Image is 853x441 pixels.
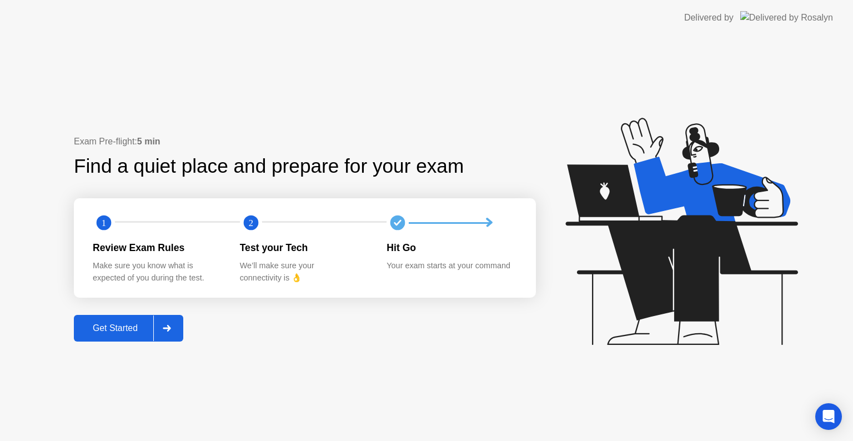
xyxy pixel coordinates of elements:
[240,260,369,284] div: We’ll make sure your connectivity is 👌
[74,135,536,148] div: Exam Pre-flight:
[740,11,833,24] img: Delivered by Rosalyn
[77,323,153,333] div: Get Started
[137,137,160,146] b: 5 min
[74,315,183,342] button: Get Started
[74,152,465,181] div: Find a quiet place and prepare for your exam
[387,260,516,272] div: Your exam starts at your command
[815,403,842,430] div: Open Intercom Messenger
[93,260,222,284] div: Make sure you know what is expected of you during the test.
[387,240,516,255] div: Hit Go
[240,240,369,255] div: Test your Tech
[93,240,222,255] div: Review Exam Rules
[684,11,734,24] div: Delivered by
[249,218,253,228] text: 2
[102,218,106,228] text: 1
